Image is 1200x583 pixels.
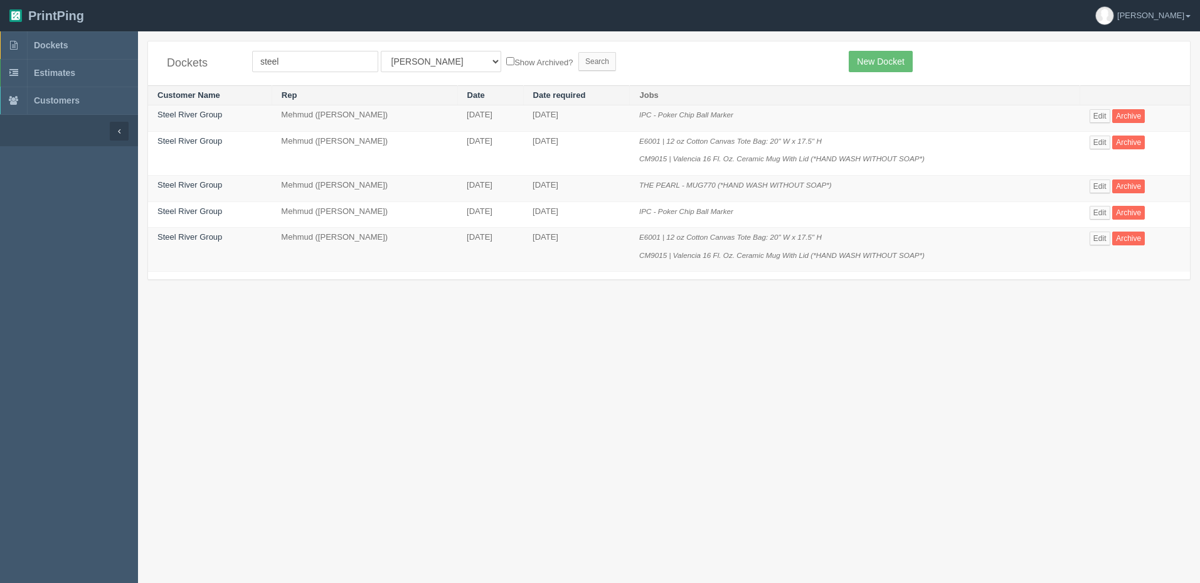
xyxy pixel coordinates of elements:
td: [DATE] [523,176,630,202]
td: [DATE] [457,131,523,175]
td: Mehmud ([PERSON_NAME]) [272,201,457,228]
a: Edit [1090,179,1110,193]
td: [DATE] [457,228,523,272]
td: [DATE] [523,201,630,228]
td: Mehmud ([PERSON_NAME]) [272,176,457,202]
a: Archive [1112,206,1145,220]
a: Rep [282,90,297,100]
a: Date required [533,90,586,100]
td: [DATE] [523,228,630,272]
td: Mehmud ([PERSON_NAME]) [272,105,457,132]
i: E6001 | 12 oz Cotton Canvas Tote Bag: 20" W x 17.5" H [639,233,822,241]
h4: Dockets [167,57,233,70]
i: IPC - Poker Chip Ball Marker [639,207,733,215]
td: [DATE] [523,131,630,175]
input: Customer Name [252,51,378,72]
a: Edit [1090,206,1110,220]
img: avatar_default-7531ab5dedf162e01f1e0bb0964e6a185e93c5c22dfe317fb01d7f8cd2b1632c.jpg [1096,7,1113,24]
a: Steel River Group [157,110,222,119]
span: Estimates [34,68,75,78]
td: Mehmud ([PERSON_NAME]) [272,228,457,272]
a: Edit [1090,109,1110,123]
td: Mehmud ([PERSON_NAME]) [272,131,457,175]
a: Archive [1112,136,1145,149]
a: Steel River Group [157,180,222,190]
i: CM9015 | Valencia 16 Fl. Oz. Ceramic Mug With Lid (*HAND WASH WITHOUT SOAP*) [639,154,925,163]
i: THE PEARL - MUG770 (*HAND WASH WITHOUT SOAP*) [639,181,832,189]
th: Jobs [630,85,1080,105]
i: E6001 | 12 oz Cotton Canvas Tote Bag: 20" W x 17.5" H [639,137,822,145]
span: Dockets [34,40,68,50]
span: Customers [34,95,80,105]
td: [DATE] [523,105,630,132]
i: CM9015 | Valencia 16 Fl. Oz. Ceramic Mug With Lid (*HAND WASH WITHOUT SOAP*) [639,251,925,259]
i: IPC - Poker Chip Ball Marker [639,110,733,119]
input: Search [578,52,616,71]
td: [DATE] [457,176,523,202]
label: Show Archived? [506,55,573,69]
a: Steel River Group [157,232,222,242]
td: [DATE] [457,201,523,228]
a: Archive [1112,109,1145,123]
a: Edit [1090,232,1110,245]
input: Show Archived? [506,57,514,65]
a: Customer Name [157,90,220,100]
a: Steel River Group [157,206,222,216]
a: Archive [1112,179,1145,193]
a: Edit [1090,136,1110,149]
a: New Docket [849,51,912,72]
a: Archive [1112,232,1145,245]
img: logo-3e63b451c926e2ac314895c53de4908e5d424f24456219fb08d385ab2e579770.png [9,9,22,22]
a: Date [467,90,485,100]
td: [DATE] [457,105,523,132]
a: Steel River Group [157,136,222,146]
